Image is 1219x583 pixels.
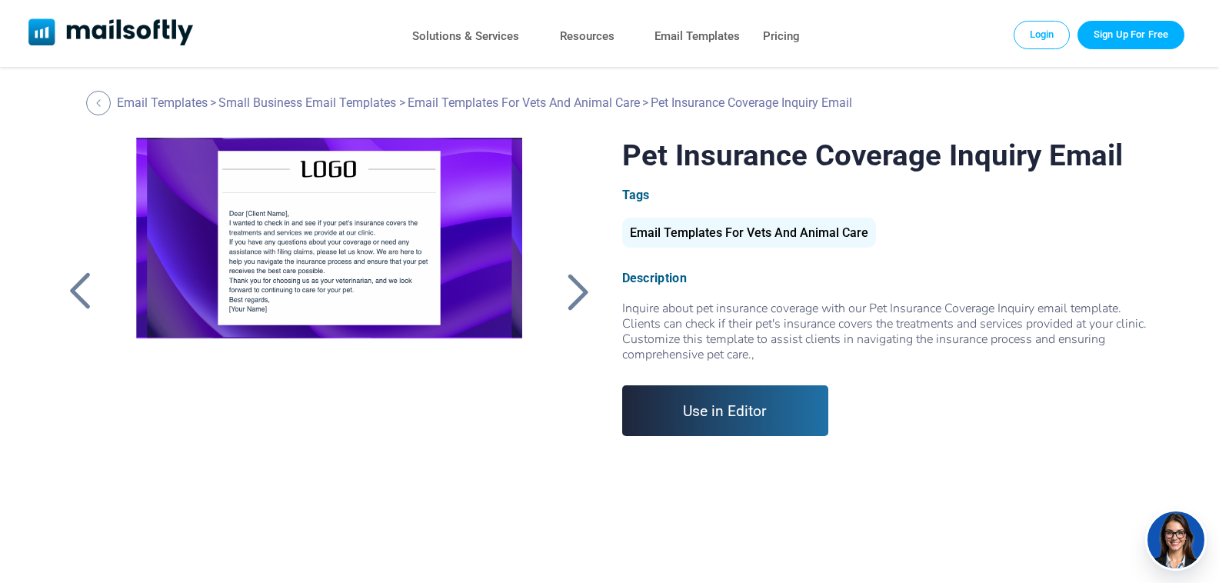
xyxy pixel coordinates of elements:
a: Login [1014,21,1071,48]
a: Small Business Email Templates [218,95,396,110]
h1: Pet Insurance Coverage Inquiry Email [622,138,1158,172]
a: Email Templates [654,25,740,48]
a: Back [86,91,115,115]
div: Tags [622,188,1158,202]
a: Email Templates [117,95,208,110]
a: Solutions & Services [412,25,519,48]
a: Resources [560,25,614,48]
a: Pricing [763,25,800,48]
a: Mailsoftly [28,18,194,48]
div: Description [622,271,1158,285]
a: Trial [1077,21,1184,48]
a: Email Templates For Vets And Animal Care [622,232,876,238]
a: Email Templates For Vets And Animal Care [408,95,640,110]
a: Back [61,272,99,311]
a: Pet Insurance Coverage Inquiry Email [115,138,544,522]
div: Email Templates For Vets And Animal Care [622,218,876,248]
span: Inquire about pet insurance coverage with our Pet Insurance Coverage Inquiry email template. Clie... [622,300,1147,363]
a: Back [558,272,597,311]
a: Use in Editor [622,385,829,436]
